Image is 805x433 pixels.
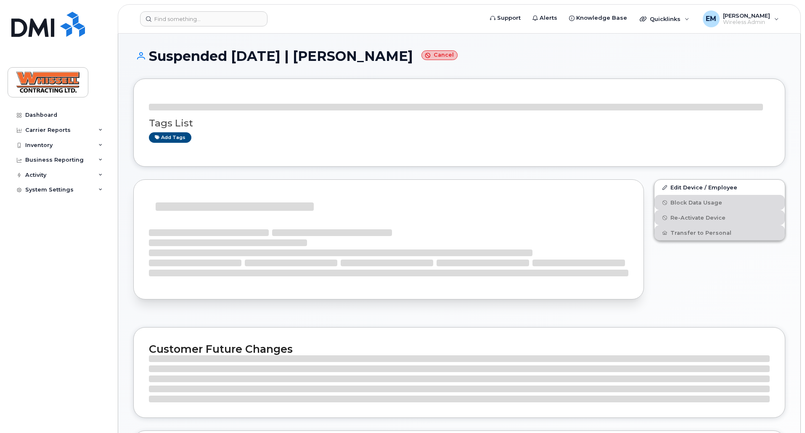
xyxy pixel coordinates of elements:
[149,118,770,129] h3: Tags List
[133,49,785,63] h1: Suspended [DATE] | [PERSON_NAME]
[149,132,191,143] a: Add tags
[421,50,458,60] small: Cancel
[654,225,785,240] button: Transfer to Personal
[670,215,726,221] span: Re-Activate Device
[654,210,785,225] button: Re-Activate Device
[149,343,770,355] h2: Customer Future Changes
[654,180,785,195] a: Edit Device / Employee
[654,195,785,210] button: Block Data Usage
